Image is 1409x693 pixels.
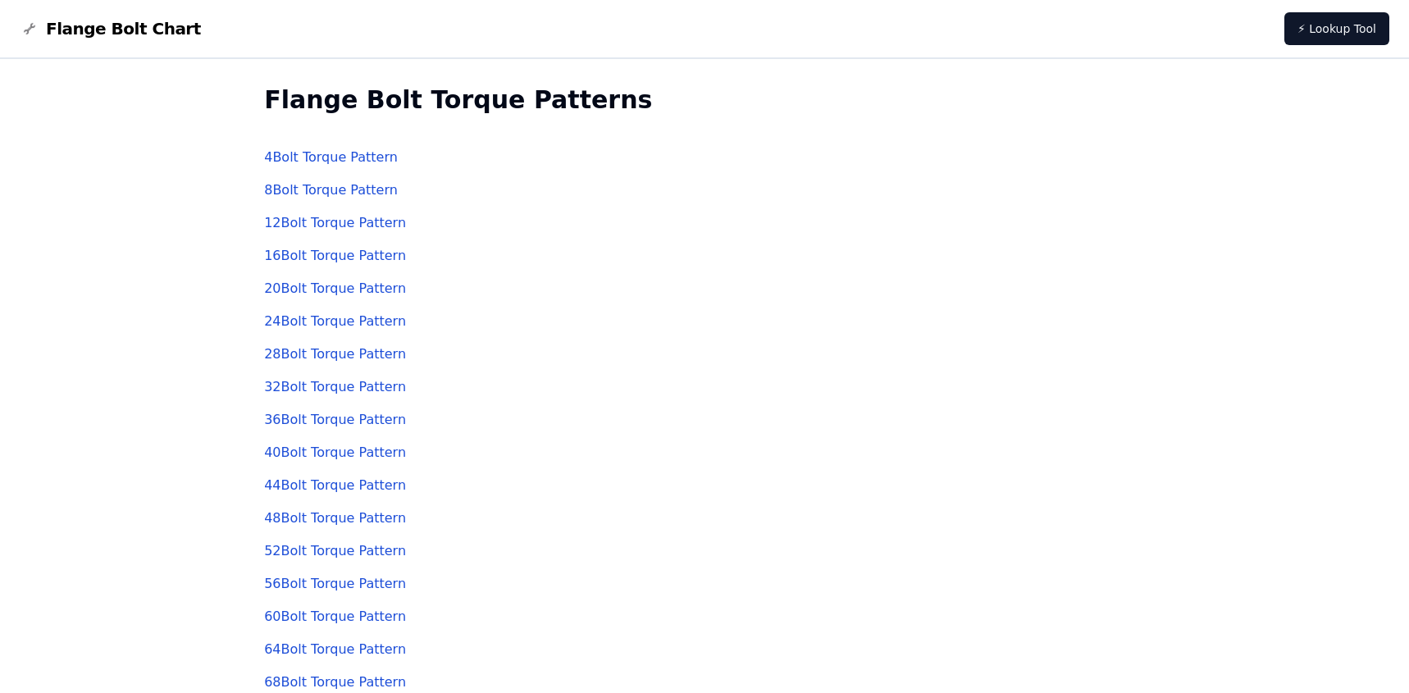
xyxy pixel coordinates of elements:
[264,510,406,526] a: 48Bolt Torque Pattern
[264,445,406,460] a: 40Bolt Torque Pattern
[264,412,406,427] a: 36Bolt Torque Pattern
[264,576,406,591] a: 56Bolt Torque Pattern
[264,215,406,230] a: 12Bolt Torque Pattern
[264,641,406,657] a: 64Bolt Torque Pattern
[264,477,406,493] a: 44Bolt Torque Pattern
[20,17,201,40] a: Flange Bolt Chart LogoFlange Bolt Chart
[20,19,39,39] img: Flange Bolt Chart Logo
[46,17,201,40] span: Flange Bolt Chart
[264,346,406,362] a: 28Bolt Torque Pattern
[264,674,406,690] a: 68Bolt Torque Pattern
[1284,12,1389,45] a: ⚡ Lookup Tool
[264,248,406,263] a: 16Bolt Torque Pattern
[264,182,398,198] a: 8Bolt Torque Pattern
[264,313,406,329] a: 24Bolt Torque Pattern
[264,280,406,296] a: 20Bolt Torque Pattern
[264,85,1145,115] h2: Flange Bolt Torque Patterns
[264,609,406,624] a: 60Bolt Torque Pattern
[264,543,406,559] a: 52Bolt Torque Pattern
[264,149,398,165] a: 4Bolt Torque Pattern
[264,379,406,394] a: 32Bolt Torque Pattern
